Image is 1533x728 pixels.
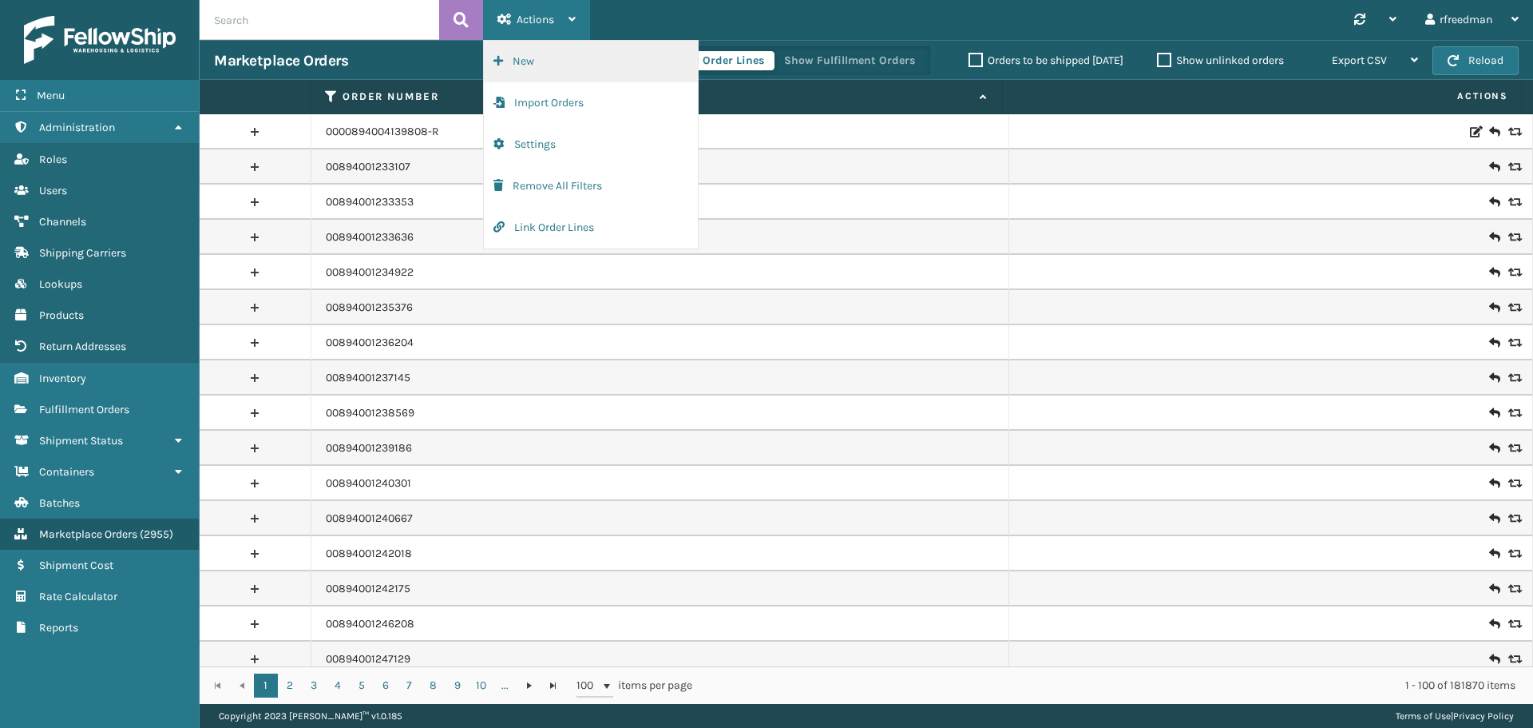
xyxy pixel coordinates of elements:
a: Terms of Use [1396,710,1451,722]
a: 00894001247129 [326,651,410,667]
i: Replace [1508,372,1518,384]
i: Create Return Label [1489,370,1499,386]
a: 00894001233107 [326,159,410,175]
span: Return Addresses [39,340,126,353]
a: 00894001246208 [326,616,414,632]
span: Administration [39,121,115,134]
span: Marketplace Orders [39,527,137,541]
a: 3 [302,674,326,698]
span: Lookups [39,277,82,291]
span: Reports [39,621,78,635]
i: Create Return Label [1489,651,1499,667]
span: Containers [39,465,94,479]
img: logo [24,16,176,64]
a: 00894001234922 [326,265,414,280]
label: Orders to be shipped [DATE] [969,54,1123,67]
i: Replace [1508,161,1518,173]
i: Create Return Label [1489,335,1499,351]
i: Create Return Label [1489,124,1499,140]
i: Replace [1508,337,1518,348]
span: Users [39,184,67,197]
a: Go to the last page [541,674,565,698]
a: 5 [350,674,374,698]
span: Export CSV [1332,54,1387,67]
a: 1 [254,674,278,698]
span: ( 2955 ) [140,527,173,541]
a: 4 [326,674,350,698]
span: items per page [576,674,693,698]
a: 00894001240301 [326,475,411,491]
i: Replace [1508,654,1518,665]
i: Replace [1508,126,1518,137]
i: Replace [1508,548,1518,559]
button: New [484,41,698,82]
i: Create Return Label [1489,405,1499,421]
i: Replace [1508,513,1518,524]
span: Shipping Carriers [39,246,126,260]
a: 00894001239186 [326,440,412,456]
i: Replace [1508,302,1518,313]
h3: Marketplace Orders [214,51,348,70]
button: Remove All Filters [484,165,698,207]
button: Reload [1432,46,1519,75]
i: Replace [1508,478,1518,489]
i: Create Return Label [1489,265,1499,280]
a: 00894001233636 [326,229,414,245]
a: 2 [278,674,302,698]
span: Inventory [39,372,86,385]
a: 00894001237145 [326,370,410,386]
span: Roles [39,153,67,166]
a: 8 [422,674,446,698]
span: Products [39,308,84,322]
i: Replace [1508,619,1518,630]
i: Replace [1508,443,1518,454]
a: 00894001235376 [326,300,413,316]
i: Create Return Label [1489,616,1499,632]
i: Create Return Label [1489,300,1499,316]
i: Create Return Label [1489,194,1499,210]
a: Go to the next page [517,674,541,698]
span: Fulfillment Orders [39,403,129,416]
i: Create Return Label [1489,581,1499,597]
button: Show Order Lines [660,51,774,70]
i: Replace [1508,583,1518,595]
label: Order Number [343,90,972,104]
span: Go to the next page [523,679,536,692]
i: Create Return Label [1489,546,1499,562]
i: Replace [1508,197,1518,208]
a: 10 [469,674,493,698]
span: Actions [517,13,554,26]
i: Create Return Label [1489,229,1499,245]
div: 1 - 100 of 181870 items [715,678,1515,694]
i: Replace [1508,408,1518,419]
span: Channels [39,215,86,229]
span: 100 [576,678,600,694]
a: 0000894004139808-R [326,124,439,140]
i: Create Return Label [1489,475,1499,491]
i: Create Return Label [1489,440,1499,456]
button: Show Fulfillment Orders [774,51,925,70]
a: 00894001236204 [326,335,414,351]
a: ... [493,674,517,698]
span: Go to the last page [547,679,560,692]
span: Actions [1008,83,1518,109]
span: Shipment Cost [39,559,113,572]
span: Shipment Status [39,434,123,448]
a: 7 [398,674,422,698]
i: Create Return Label [1489,511,1499,527]
a: 9 [446,674,469,698]
span: Batches [39,496,80,510]
a: 6 [374,674,398,698]
button: Import Orders [484,82,698,124]
i: Edit [1470,126,1480,137]
button: Settings [484,124,698,165]
label: Show unlinked orders [1157,54,1284,67]
a: 00894001240667 [326,511,413,527]
p: Copyright 2023 [PERSON_NAME]™ v 1.0.185 [219,704,402,728]
i: Create Return Label [1489,159,1499,175]
span: Rate Calculator [39,590,117,603]
a: 00894001238569 [326,405,414,421]
a: Privacy Policy [1453,710,1514,722]
span: Menu [37,89,65,102]
i: Replace [1508,232,1518,243]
